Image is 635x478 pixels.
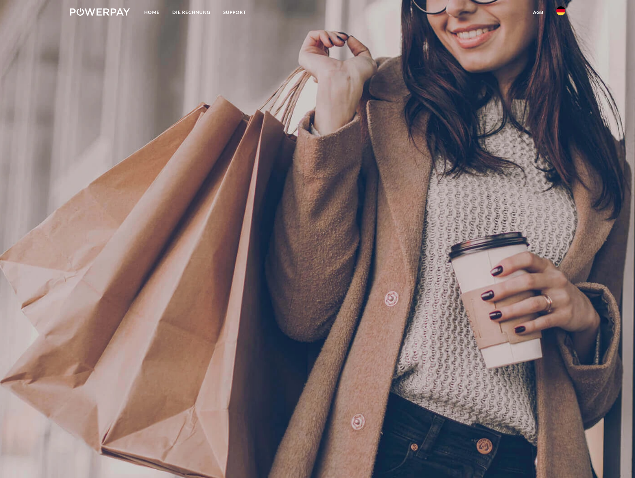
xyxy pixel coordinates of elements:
a: SUPPORT [217,6,253,19]
img: logo-powerpay-white.svg [70,8,130,16]
a: Home [138,6,166,19]
a: DIE RECHNUNG [166,6,217,19]
a: agb [527,6,550,19]
img: de [556,6,565,15]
